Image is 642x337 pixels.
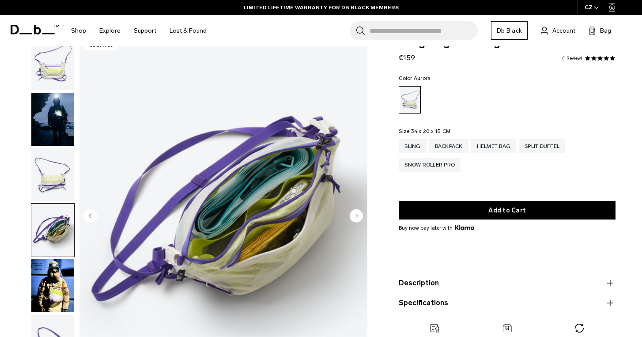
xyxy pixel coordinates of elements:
[84,209,97,224] button: Previous slide
[31,148,74,201] img: Weigh_Lighter_Sling_10L_2.png
[399,224,474,232] span: Buy now pay later with
[31,93,74,146] img: Weigh_Lighter_Sling_10L_Lifestyle.png
[31,204,74,257] img: Weigh_Lighter_Sling_10L_3.png
[491,21,528,40] a: Db Black
[399,158,461,172] a: Snow Roller Pro
[31,92,75,146] button: Weigh_Lighter_Sling_10L_Lifestyle.png
[31,37,75,91] button: Weigh_Lighter_Sling_10L_1.png
[399,76,431,81] legend: Color:
[31,259,74,312] img: Weigh Lighter Sling 10L Aurora
[244,4,399,11] a: LIMITED LIFETIME WARRANTY FOR DB BLACK MEMBERS
[399,37,616,48] span: Weigh Lighter Sling 10L
[399,298,616,308] button: Specifications
[519,139,565,153] a: Split Duffel
[350,209,363,224] button: Next slide
[399,139,426,153] a: Sling
[31,37,74,90] img: Weigh_Lighter_Sling_10L_1.png
[552,26,575,35] span: Account
[134,15,156,46] a: Support
[541,25,575,36] a: Account
[399,86,421,114] a: Aurora
[471,139,517,153] a: Helmet Bag
[64,15,213,46] nav: Main Navigation
[399,129,450,134] legend: Size:
[600,26,611,35] span: Bag
[71,15,86,46] a: Shop
[31,148,75,202] button: Weigh_Lighter_Sling_10L_2.png
[99,15,121,46] a: Explore
[429,139,468,153] a: Backpack
[399,201,616,220] button: Add to Cart
[414,75,431,81] span: Aurora
[562,56,582,61] a: 1 reviews
[399,53,415,62] span: €159
[411,128,451,134] span: 34 x 20 x 15 CM
[399,278,616,288] button: Description
[455,225,474,230] img: {"height" => 20, "alt" => "Klarna"}
[589,25,611,36] button: Bag
[170,15,207,46] a: Lost & Found
[31,259,75,313] button: Weigh Lighter Sling 10L Aurora
[31,203,75,257] button: Weigh_Lighter_Sling_10L_3.png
